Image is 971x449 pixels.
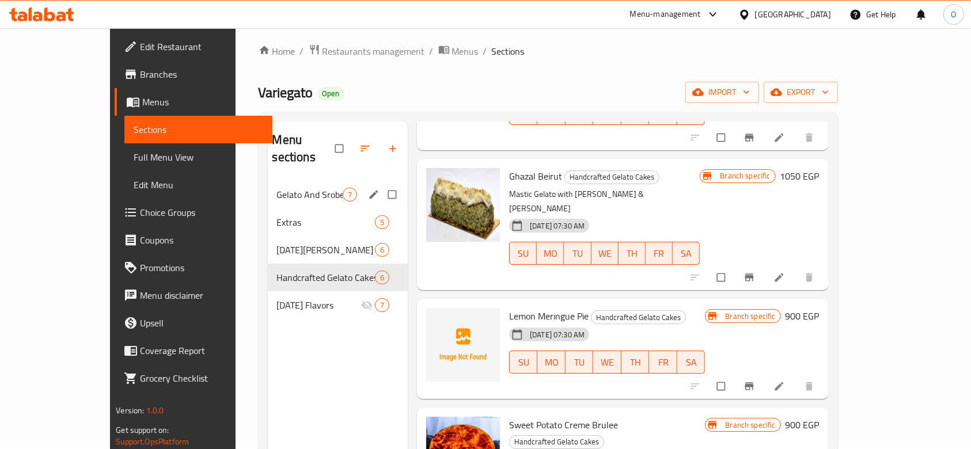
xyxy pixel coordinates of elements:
svg: Inactive section [361,299,373,311]
span: [DATE] 07:30 AM [525,329,589,340]
span: Sections [134,123,263,136]
button: Branch-specific-item [737,265,764,290]
span: MO [542,105,561,122]
button: import [685,82,759,103]
button: FR [649,351,677,374]
span: Sweet Potato Creme Brulee [509,416,618,433]
button: edit [366,187,384,202]
span: Edit Menu [134,178,263,192]
a: Promotions [115,254,272,281]
button: TH [621,351,650,374]
span: 6 [375,272,389,283]
a: Edit menu item [773,272,787,283]
span: FR [654,105,673,122]
a: Coupons [115,226,272,254]
button: MO [537,351,566,374]
a: Edit Restaurant [115,33,272,60]
span: Select to update [710,127,734,149]
button: WE [593,351,621,374]
span: Menus [142,95,263,109]
img: Ghazal Beirut [426,168,500,242]
span: Upsell [140,316,263,330]
span: TU [568,245,586,262]
span: Branch specific [715,170,775,181]
button: MO [537,242,564,265]
h6: 1050 EGP [780,168,820,184]
span: Restaurants management [323,44,425,58]
span: Version: [116,403,144,418]
button: WE [591,242,619,265]
span: Handcrafted Gelato Cakes [565,170,659,184]
span: FR [654,354,673,371]
button: export [764,82,838,103]
button: delete [796,374,824,399]
span: Variegato [259,79,313,105]
span: SA [682,105,701,122]
span: MO [541,245,559,262]
span: 7 [343,189,356,200]
span: Handcrafted Gelato Cakes [510,435,604,448]
span: Full Menu View [134,150,263,164]
span: WE [596,245,614,262]
a: Sections [124,116,272,143]
nav: Menu sections [268,176,408,324]
a: Menus [438,44,479,59]
span: TH [626,105,645,122]
span: Coupons [140,233,263,247]
span: Branches [140,67,263,81]
span: SU [514,245,532,262]
a: Home [259,44,295,58]
a: Coverage Report [115,337,272,364]
span: 6 [375,245,389,256]
span: FR [650,245,668,262]
span: 7 [375,300,389,311]
span: Sort sections [352,136,380,161]
span: Promotions [140,261,263,275]
img: Lemon Meringue Pie [426,308,500,382]
div: Handcrafted Gelato Cakes [564,170,659,184]
span: Ghazal Beirut [509,168,562,185]
span: TU [570,105,589,122]
span: Menus [452,44,479,58]
span: Get support on: [116,423,169,437]
span: SU [514,105,533,122]
span: Menu disclaimer [140,288,263,302]
div: [DATE] Flavors7 [268,291,408,319]
nav: breadcrumb [259,44,838,59]
div: Gelato And Srobet Sizes7edit [268,181,408,208]
div: Handcrafted Gelato Cakes [591,310,686,324]
button: Add section [380,136,408,161]
span: WE [598,105,617,122]
div: Extras5 [268,208,408,236]
a: Grocery Checklist [115,364,272,392]
span: Extras [277,215,375,229]
h2: Menu sections [272,131,336,166]
div: items [343,188,357,201]
span: SA [682,354,701,371]
div: [DATE][PERSON_NAME] Cakes6 [268,236,408,264]
span: Select to update [710,375,734,397]
button: delete [796,265,824,290]
h6: 900 EGP [786,308,820,324]
div: Menu-management [630,7,701,21]
span: Handcrafted Gelato Cakes [591,311,685,324]
span: Edit Restaurant [140,40,263,54]
a: Menu disclaimer [115,281,272,309]
span: Lemon Meringue Pie [509,307,589,325]
span: TU [570,354,589,371]
div: Handcrafted Gelato Cakes6 [268,264,408,291]
span: SA [677,245,695,262]
span: Handcrafted Gelato Cakes [277,271,375,284]
a: Upsell [115,309,272,337]
button: Branch-specific-item [737,125,764,150]
span: 5 [375,217,389,228]
a: Restaurants management [309,44,425,59]
a: Menus [115,88,272,116]
h6: 900 EGP [786,417,820,433]
div: items [375,271,389,284]
button: TU [564,242,591,265]
div: items [375,243,389,257]
span: [DATE] 07:30 AM [525,220,589,231]
span: Select to update [710,267,734,288]
p: Mastic Gelato with [PERSON_NAME] & [PERSON_NAME] [509,187,700,216]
